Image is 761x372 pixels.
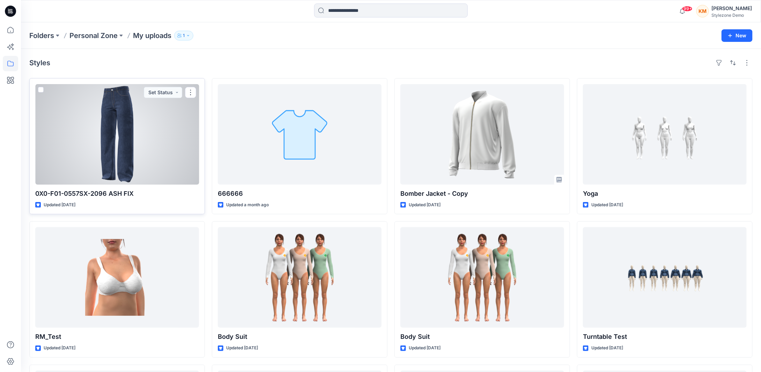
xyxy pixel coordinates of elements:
p: Updated [DATE] [226,344,258,352]
div: [PERSON_NAME] [712,4,752,13]
p: Updated [DATE] [44,201,75,209]
a: Body Suit [400,227,564,328]
a: 666666 [218,84,382,185]
p: Turntable Test [583,332,747,342]
h4: Styles [29,59,50,67]
p: Body Suit [400,332,564,342]
a: Turntable Test [583,227,747,328]
a: Personal Zone [69,31,118,40]
p: My uploads [133,31,171,40]
a: Yoga [583,84,747,185]
p: Updated [DATE] [409,201,441,209]
p: Updated a month ago [226,201,269,209]
a: Bomber Jacket - Copy [400,84,564,185]
p: RM_Test [35,332,199,342]
a: Folders [29,31,54,40]
span: 99+ [682,6,693,12]
p: Bomber Jacket - Copy [400,189,564,199]
p: Updated [DATE] [409,344,441,352]
a: Body Suit [218,227,382,328]
p: 0X0-F01-0557SX-2096 ASH FIX [35,189,199,199]
a: RM_Test [35,227,199,328]
p: 666666 [218,189,382,199]
button: 1 [174,31,193,40]
p: Updated [DATE] [591,344,623,352]
p: Yoga [583,189,747,199]
a: 0X0-F01-0557SX-2096 ASH FIX [35,84,199,185]
div: KM [696,5,709,17]
p: 1 [183,32,185,39]
p: Updated [DATE] [591,201,623,209]
div: Stylezone Demo [712,13,752,18]
p: Body Suit [218,332,382,342]
p: Updated [DATE] [44,344,75,352]
button: New [722,29,753,42]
